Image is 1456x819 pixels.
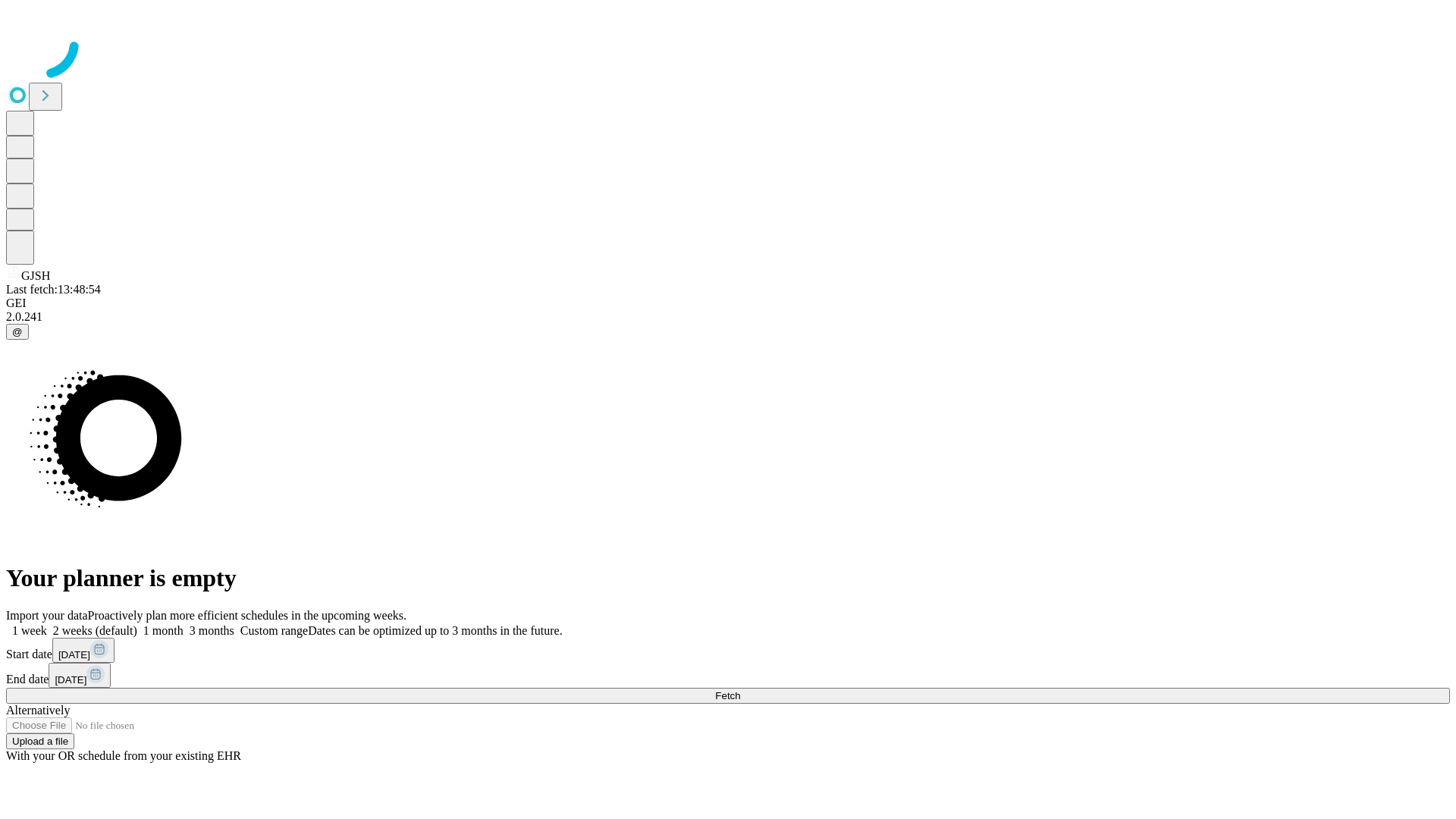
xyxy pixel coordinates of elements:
[6,638,1450,663] div: Start date
[6,733,74,749] button: Upload a file
[308,624,562,637] span: Dates can be optimized up to 3 months in the future.
[55,674,86,686] span: [DATE]
[6,749,241,762] span: With your OR schedule from your existing EHR
[6,663,1450,688] div: End date
[6,297,1450,310] div: GEI
[190,624,234,637] span: 3 months
[6,324,29,340] button: @
[6,310,1450,324] div: 2.0.241
[240,624,308,637] span: Custom range
[6,564,1450,592] h1: Your planner is empty
[58,649,90,661] span: [DATE]
[52,638,115,663] button: [DATE]
[143,624,184,637] span: 1 month
[49,663,111,688] button: [DATE]
[715,690,740,701] span: Fetch
[12,624,47,637] span: 1 week
[88,609,406,622] span: Proactively plan more efficient schedules in the upcoming weeks.
[21,269,50,282] span: GJSH
[6,688,1450,704] button: Fetch
[6,283,101,296] span: Last fetch: 13:48:54
[12,326,23,337] span: @
[53,624,137,637] span: 2 weeks (default)
[6,609,88,622] span: Import your data
[6,704,70,717] span: Alternatively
